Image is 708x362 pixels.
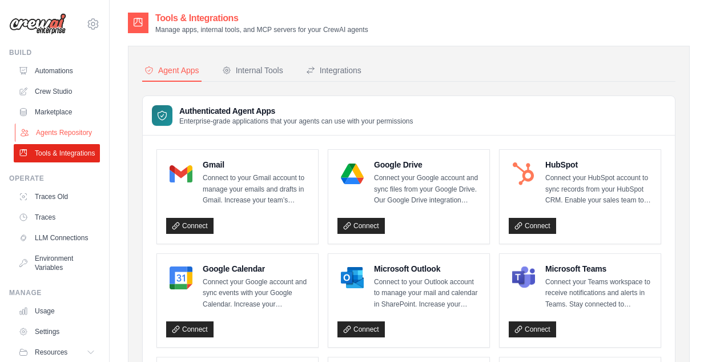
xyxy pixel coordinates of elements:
[14,103,100,121] a: Marketplace
[14,208,100,226] a: Traces
[545,277,651,311] p: Connect your Teams workspace to receive notifications and alerts in Teams. Stay connected to impo...
[203,173,309,206] p: Connect to your Gmail account to manage your emails and drafts in Gmail. Increase your team’s pro...
[14,323,100,341] a: Settings
[341,162,364,185] img: Google Drive Logo
[166,321,214,337] a: Connect
[170,266,192,289] img: Google Calendar Logo
[155,11,368,25] h2: Tools & Integrations
[509,218,556,234] a: Connect
[374,173,480,206] p: Connect your Google account and sync files from your Google Drive. Our Google Drive integration e...
[14,302,100,320] a: Usage
[14,188,100,206] a: Traces Old
[545,173,651,206] p: Connect your HubSpot account to sync records from your HubSpot CRM. Enable your sales team to clo...
[142,60,202,82] button: Agent Apps
[179,105,413,117] h3: Authenticated Agent Apps
[166,218,214,234] a: Connect
[374,159,480,170] h4: Google Drive
[203,263,309,275] h4: Google Calendar
[509,321,556,337] a: Connect
[203,159,309,170] h4: Gmail
[337,321,385,337] a: Connect
[14,62,100,80] a: Automations
[306,65,361,76] div: Integrations
[179,117,413,126] p: Enterprise-grade applications that your agents can use with your permissions
[9,174,100,183] div: Operate
[14,144,100,162] a: Tools & Integrations
[341,266,364,289] img: Microsoft Outlook Logo
[220,60,285,82] button: Internal Tools
[545,263,651,275] h4: Microsoft Teams
[14,343,100,361] button: Resources
[15,124,101,142] a: Agents Repository
[337,218,385,234] a: Connect
[545,159,651,170] h4: HubSpot
[9,288,100,297] div: Manage
[14,82,100,101] a: Crew Studio
[9,48,100,57] div: Build
[222,65,283,76] div: Internal Tools
[14,249,100,277] a: Environment Variables
[170,162,192,185] img: Gmail Logo
[374,263,480,275] h4: Microsoft Outlook
[374,277,480,311] p: Connect to your Outlook account to manage your mail and calendar in SharePoint. Increase your tea...
[512,266,535,289] img: Microsoft Teams Logo
[304,60,364,82] button: Integrations
[512,162,535,185] img: HubSpot Logo
[35,348,67,357] span: Resources
[155,25,368,34] p: Manage apps, internal tools, and MCP servers for your CrewAI agents
[144,65,199,76] div: Agent Apps
[9,13,66,35] img: Logo
[203,277,309,311] p: Connect your Google account and sync events with your Google Calendar. Increase your productivity...
[14,229,100,247] a: LLM Connections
